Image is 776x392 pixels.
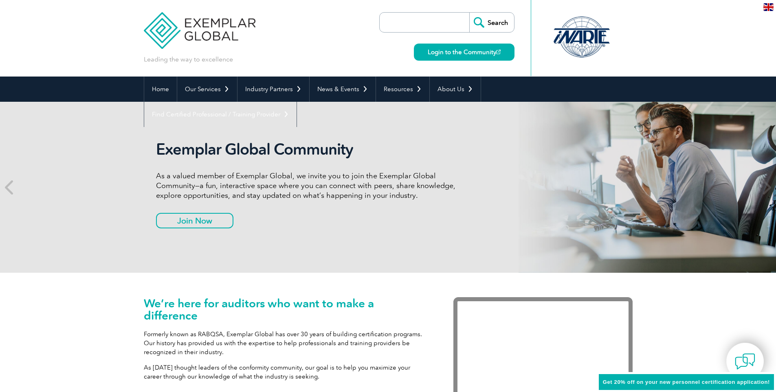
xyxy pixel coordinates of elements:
p: Leading the way to excellence [144,55,233,64]
a: Login to the Community [414,44,514,61]
a: Home [144,77,177,102]
h2: Exemplar Global Community [156,140,462,159]
h1: We’re here for auditors who want to make a difference [144,297,429,322]
a: Join Now [156,213,233,228]
a: About Us [430,77,481,102]
a: Resources [376,77,429,102]
a: Industry Partners [237,77,309,102]
span: Get 20% off on your new personnel certification application! [603,379,770,385]
p: Formerly known as RABQSA, Exemplar Global has over 30 years of building certification programs. O... [144,330,429,357]
img: contact-chat.png [735,351,755,372]
p: As [DATE] thought leaders of the conformity community, our goal is to help you maximize your care... [144,363,429,381]
a: News & Events [310,77,376,102]
img: en [763,3,774,11]
img: open_square.png [496,50,501,54]
a: Our Services [177,77,237,102]
p: As a valued member of Exemplar Global, we invite you to join the Exemplar Global Community—a fun,... [156,171,462,200]
input: Search [469,13,514,32]
a: Find Certified Professional / Training Provider [144,102,297,127]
